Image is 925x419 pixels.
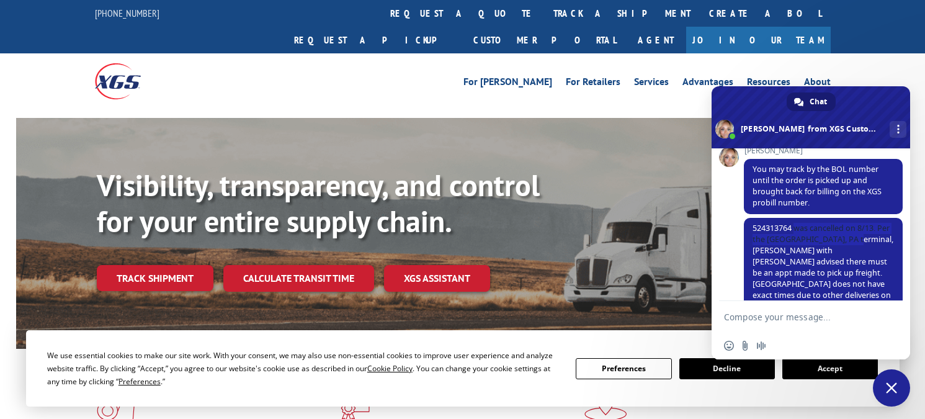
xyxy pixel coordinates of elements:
[97,166,540,240] b: Visibility, transparency, and control for your entire supply chain.
[804,77,831,91] a: About
[367,363,413,374] span: Cookie Policy
[95,7,159,19] a: [PHONE_NUMBER]
[26,330,900,407] div: Cookie Consent Prompt
[566,77,620,91] a: For Retailers
[782,358,878,379] button: Accept
[810,92,827,111] span: Chat
[384,265,490,292] a: XGS ASSISTANT
[787,92,836,111] a: Chat
[873,369,910,407] a: Close chat
[285,27,464,53] a: Request a pickup
[625,27,686,53] a: Agent
[753,223,893,312] span: 524313764 was cancelled on 8/13. Per the [GEOGRAPHIC_DATA], PA terminal, [PERSON_NAME] with [PERS...
[118,376,161,387] span: Preferences
[682,77,733,91] a: Advantages
[679,358,775,379] button: Decline
[634,77,669,91] a: Services
[223,265,374,292] a: Calculate transit time
[753,164,882,208] span: You may track by the BOL number until the order is picked up and brought back for billing on the ...
[97,265,213,291] a: Track shipment
[740,341,750,351] span: Send a file
[47,349,561,388] div: We use essential cookies to make our site work. With your consent, we may also use non-essential ...
[686,27,831,53] a: Join Our Team
[724,301,873,332] textarea: Compose your message...
[756,341,766,351] span: Audio message
[747,77,790,91] a: Resources
[464,27,625,53] a: Customer Portal
[576,358,671,379] button: Preferences
[463,77,552,91] a: For [PERSON_NAME]
[724,341,734,351] span: Insert an emoji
